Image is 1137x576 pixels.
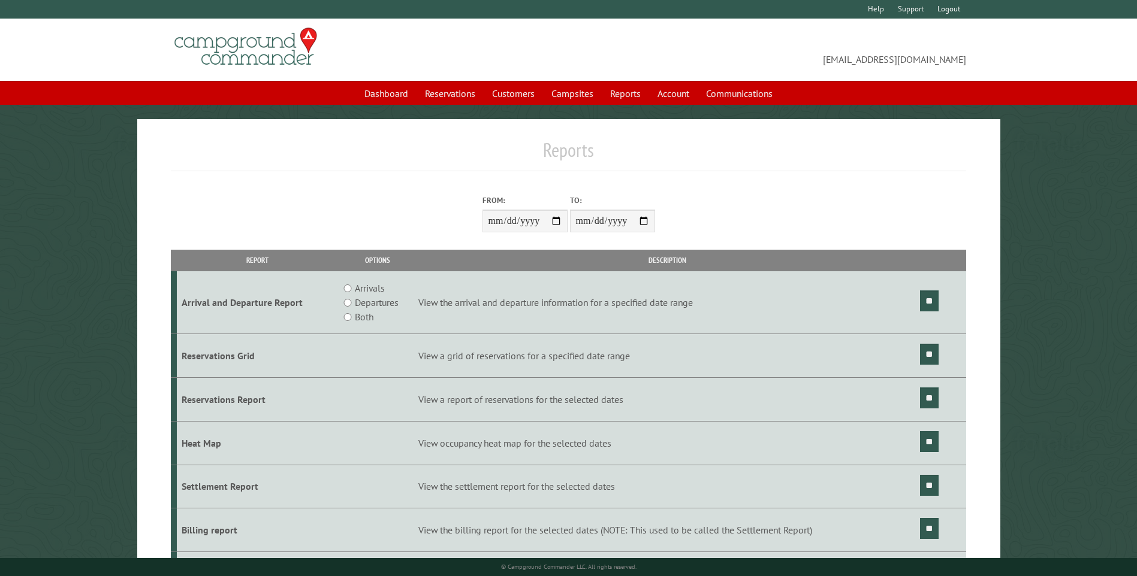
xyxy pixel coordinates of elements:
[417,465,918,508] td: View the settlement report for the selected dates
[569,33,966,66] span: [EMAIL_ADDRESS][DOMAIN_NAME]
[177,250,338,271] th: Report
[171,138,966,171] h1: Reports
[418,82,482,105] a: Reservations
[417,508,918,552] td: View the billing report for the selected dates (NOTE: This used to be called the Settlement Report)
[570,195,655,206] label: To:
[417,377,918,421] td: View a report of reservations for the selected dates
[650,82,696,105] a: Account
[355,310,373,324] label: Both
[171,23,321,70] img: Campground Commander
[417,334,918,378] td: View a grid of reservations for a specified date range
[357,82,415,105] a: Dashboard
[485,82,542,105] a: Customers
[417,421,918,465] td: View occupancy heat map for the selected dates
[417,250,918,271] th: Description
[699,82,780,105] a: Communications
[603,82,648,105] a: Reports
[177,421,338,465] td: Heat Map
[338,250,416,271] th: Options
[355,281,385,295] label: Arrivals
[177,377,338,421] td: Reservations Report
[177,508,338,552] td: Billing report
[482,195,568,206] label: From:
[177,334,338,378] td: Reservations Grid
[355,295,399,310] label: Departures
[417,271,918,334] td: View the arrival and departure information for a specified date range
[177,271,338,334] td: Arrival and Departure Report
[501,563,637,571] small: © Campground Commander LLC. All rights reserved.
[177,465,338,508] td: Settlement Report
[544,82,601,105] a: Campsites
